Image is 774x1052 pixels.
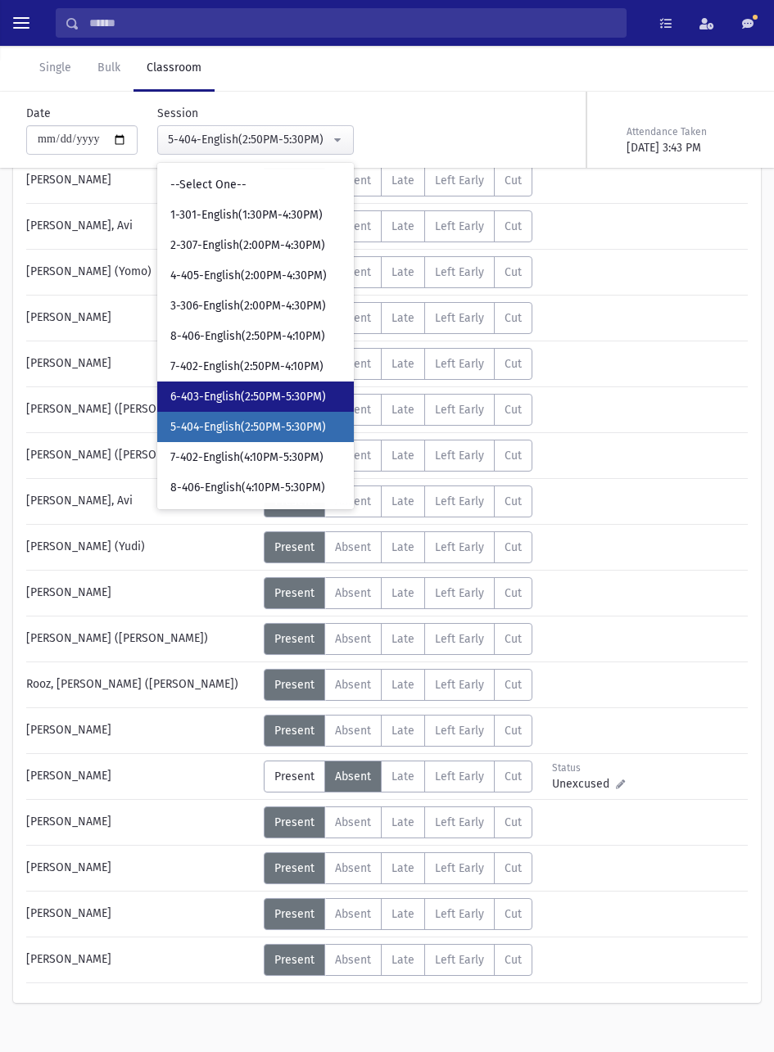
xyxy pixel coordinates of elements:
[435,174,484,187] span: Left Early
[84,46,134,92] a: Bulk
[170,419,326,436] span: 5-404-English(2:50PM-5:30PM)
[170,480,325,496] span: 8-406-English(4:10PM-5:30PM)
[264,761,532,792] div: AttTypes
[18,302,264,334] div: [PERSON_NAME]
[264,806,532,838] div: AttTypes
[264,623,532,655] div: AttTypes
[435,357,484,371] span: Left Early
[264,485,532,517] div: AttTypes
[392,907,414,921] span: Late
[335,770,371,783] span: Absent
[18,944,264,976] div: [PERSON_NAME]
[392,678,414,692] span: Late
[505,265,522,279] span: Cut
[264,944,532,976] div: AttTypes
[505,678,522,692] span: Cut
[392,265,414,279] span: Late
[274,724,315,738] span: Present
[335,586,371,600] span: Absent
[505,861,522,875] span: Cut
[335,861,371,875] span: Absent
[435,724,484,738] span: Left Early
[170,298,326,314] span: 3-306-English(2:00PM-4:30PM)
[18,210,264,242] div: [PERSON_NAME], Avi
[274,540,315,554] span: Present
[392,861,414,875] span: Late
[274,770,315,783] span: Present
[274,632,315,646] span: Present
[435,907,484,921] span: Left Early
[26,46,84,92] a: Single
[18,577,264,609] div: [PERSON_NAME]
[18,531,264,563] div: [PERSON_NAME] (Yudi)
[264,531,532,563] div: AttTypes
[18,165,264,196] div: [PERSON_NAME]
[18,761,264,792] div: [PERSON_NAME]
[18,440,264,472] div: [PERSON_NAME] ([PERSON_NAME])
[264,348,532,380] div: AttTypes
[170,268,327,284] span: 4-405-English(2:00PM-4:30PM)
[274,586,315,600] span: Present
[274,815,315,829] span: Present
[505,311,522,325] span: Cut
[435,449,484,463] span: Left Early
[392,494,414,508] span: Late
[157,105,198,122] label: Session
[435,403,484,417] span: Left Early
[170,359,324,375] span: 7-402-English(2:50PM-4:10PM)
[274,678,315,692] span: Present
[18,348,264,380] div: [PERSON_NAME]
[435,586,484,600] span: Left Early
[18,623,264,655] div: [PERSON_NAME] ([PERSON_NAME])
[627,124,745,139] div: Attendance Taken
[18,256,264,288] div: [PERSON_NAME] (Yomo)
[435,219,484,233] span: Left Early
[18,394,264,426] div: [PERSON_NAME] ([PERSON_NAME])
[335,953,371,967] span: Absent
[392,540,414,554] span: Late
[505,494,522,508] span: Cut
[335,815,371,829] span: Absent
[392,357,414,371] span: Late
[552,761,625,775] div: Status
[392,219,414,233] span: Late
[392,586,414,600] span: Late
[264,852,532,884] div: AttTypes
[18,898,264,930] div: [PERSON_NAME]
[505,907,522,921] span: Cut
[392,815,414,829] span: Late
[505,586,522,600] span: Cut
[392,770,414,783] span: Late
[335,632,371,646] span: Absent
[435,494,484,508] span: Left Early
[264,302,532,334] div: AttTypes
[505,449,522,463] span: Cut
[552,775,616,792] span: Unexcused
[435,770,484,783] span: Left Early
[335,678,371,692] span: Absent
[335,540,371,554] span: Absent
[505,770,522,783] span: Cut
[435,678,484,692] span: Left Early
[505,403,522,417] span: Cut
[18,485,264,517] div: [PERSON_NAME], Avi
[435,540,484,554] span: Left Early
[392,953,414,967] span: Late
[264,715,532,747] div: AttTypes
[505,174,522,187] span: Cut
[170,389,326,405] span: 6-403-English(2:50PM-5:30PM)
[435,311,484,325] span: Left Early
[505,219,522,233] span: Cut
[7,8,36,38] button: toggle menu
[18,669,264,701] div: Rooz, [PERSON_NAME] ([PERSON_NAME])
[18,806,264,838] div: [PERSON_NAME]
[505,953,522,967] span: Cut
[435,861,484,875] span: Left Early
[168,131,330,148] div: 5-404-English(2:50PM-5:30PM)
[505,724,522,738] span: Cut
[392,403,414,417] span: Late
[170,237,325,254] span: 2-307-English(2:00PM-4:30PM)
[392,311,414,325] span: Late
[392,724,414,738] span: Late
[26,105,51,122] label: Date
